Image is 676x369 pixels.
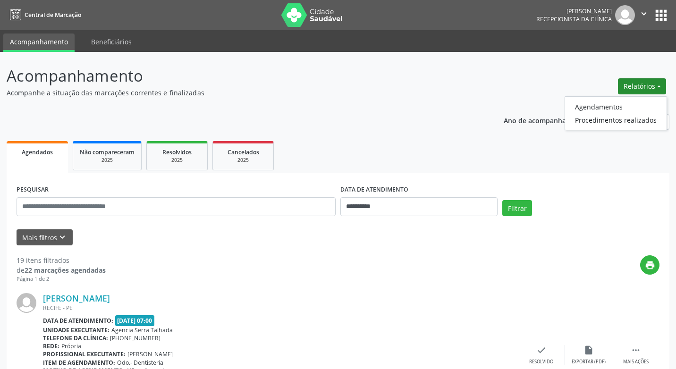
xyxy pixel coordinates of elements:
span: [PHONE_NUMBER] [110,334,161,342]
span: Central de Marcação [25,11,81,19]
ul: Relatórios [565,96,667,130]
span: Agendados [22,148,53,156]
button: print [640,255,659,275]
span: Cancelados [228,148,259,156]
div: Mais ações [623,359,649,365]
b: Unidade executante: [43,326,110,334]
div: 2025 [220,157,267,164]
span: Recepcionista da clínica [536,15,612,23]
button: Mais filtroskeyboard_arrow_down [17,229,73,246]
div: [PERSON_NAME] [536,7,612,15]
button: Relatórios [618,78,666,94]
span: Odo.- Dentisteria [117,359,163,367]
div: de [17,265,106,275]
a: Acompanhamento [3,34,75,52]
span: Própria [61,342,81,350]
span: [DATE] 07:00 [115,315,155,326]
b: Telefone da clínica: [43,334,108,342]
span: [PERSON_NAME] [127,350,173,358]
img: img [615,5,635,25]
button: apps [653,7,669,24]
b: Profissional executante: [43,350,126,358]
b: Item de agendamento: [43,359,115,367]
p: Ano de acompanhamento [504,114,587,126]
label: DATA DE ATENDIMENTO [340,183,408,197]
a: Agendamentos [565,100,667,113]
i: insert_drive_file [583,345,594,355]
button:  [635,5,653,25]
a: Beneficiários [84,34,138,50]
i: print [645,260,655,270]
div: Resolvido [529,359,553,365]
b: Data de atendimento: [43,317,113,325]
div: 2025 [153,157,201,164]
i:  [631,345,641,355]
a: Central de Marcação [7,7,81,23]
label: PESQUISAR [17,183,49,197]
img: img [17,293,36,313]
p: Acompanhe a situação das marcações correntes e finalizadas [7,88,471,98]
a: [PERSON_NAME] [43,293,110,303]
strong: 22 marcações agendadas [25,266,106,275]
div: RECIFE - PE [43,304,518,312]
p: Acompanhamento [7,64,471,88]
a: Procedimentos realizados [565,113,667,126]
span: Não compareceram [80,148,135,156]
button: Filtrar [502,200,532,216]
div: 19 itens filtrados [17,255,106,265]
div: 2025 [80,157,135,164]
i: keyboard_arrow_down [57,232,68,243]
div: Página 1 de 2 [17,275,106,283]
span: Agencia Serra Talhada [111,326,173,334]
span: Resolvidos [162,148,192,156]
i:  [639,8,649,19]
div: Exportar (PDF) [572,359,606,365]
b: Rede: [43,342,59,350]
i: check [536,345,547,355]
